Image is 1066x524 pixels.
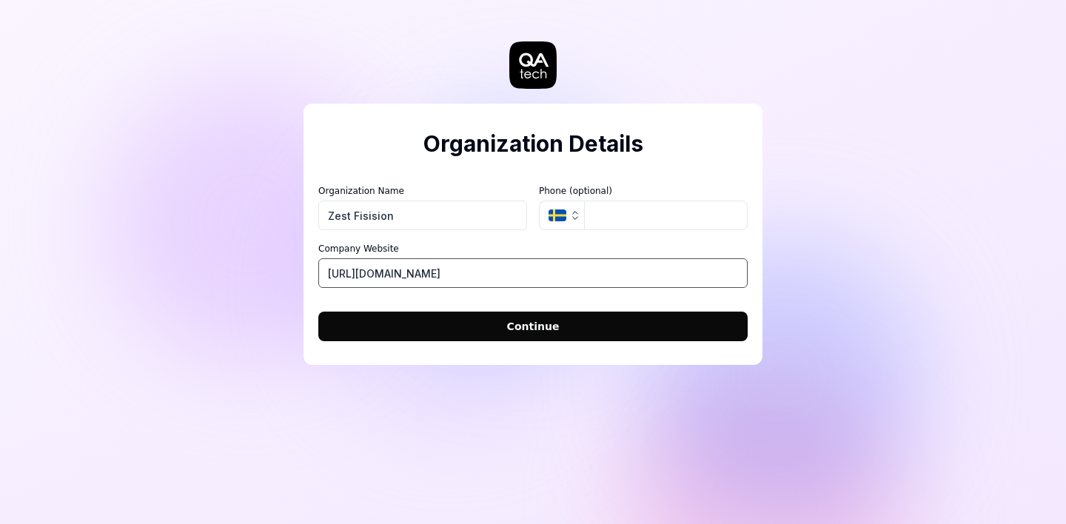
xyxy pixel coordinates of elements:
[318,127,748,161] h2: Organization Details
[318,242,748,255] label: Company Website
[318,184,527,198] label: Organization Name
[318,312,748,341] button: Continue
[539,184,748,198] label: Phone (optional)
[318,258,748,288] input: https://
[507,319,560,335] span: Continue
